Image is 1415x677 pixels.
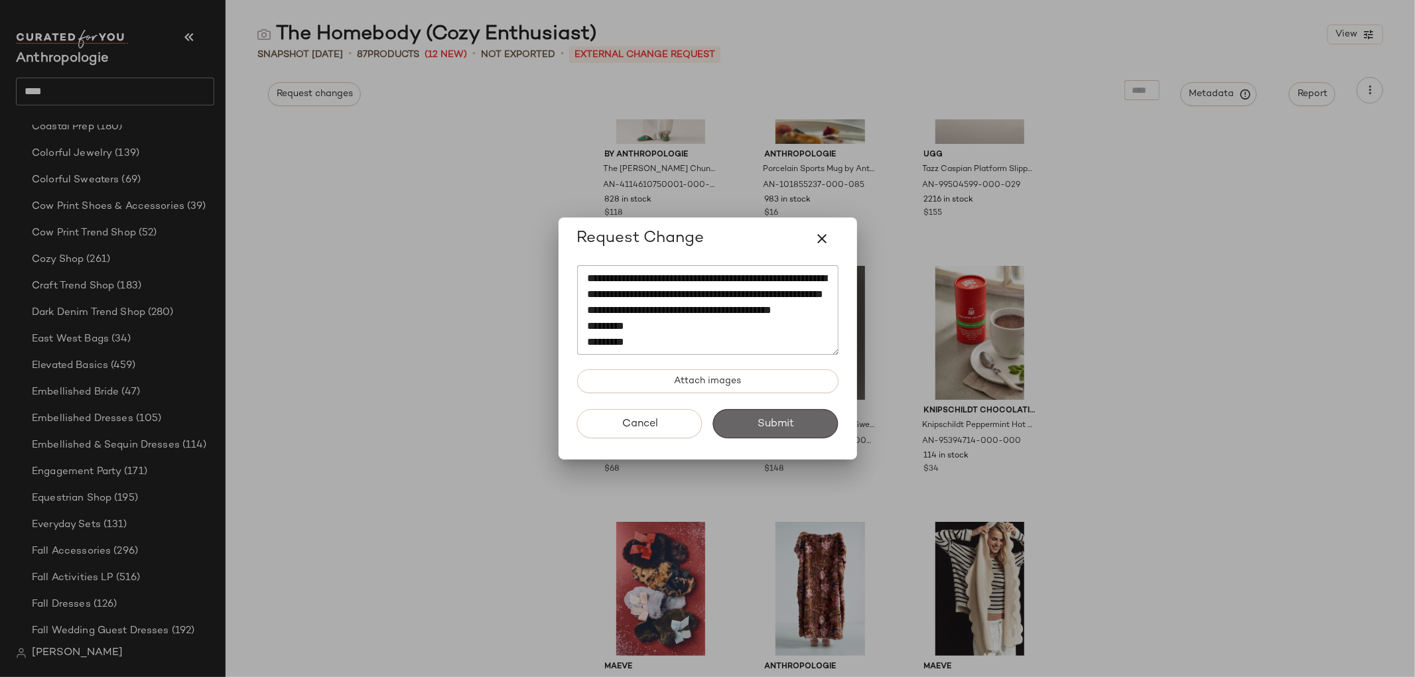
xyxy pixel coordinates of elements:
button: Cancel [577,409,703,438]
span: Request Change [577,228,705,249]
span: Cancel [621,418,657,430]
button: Attach images [577,369,839,393]
span: Attach images [673,376,741,387]
span: Submit [757,418,794,430]
button: Submit [713,409,839,438]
